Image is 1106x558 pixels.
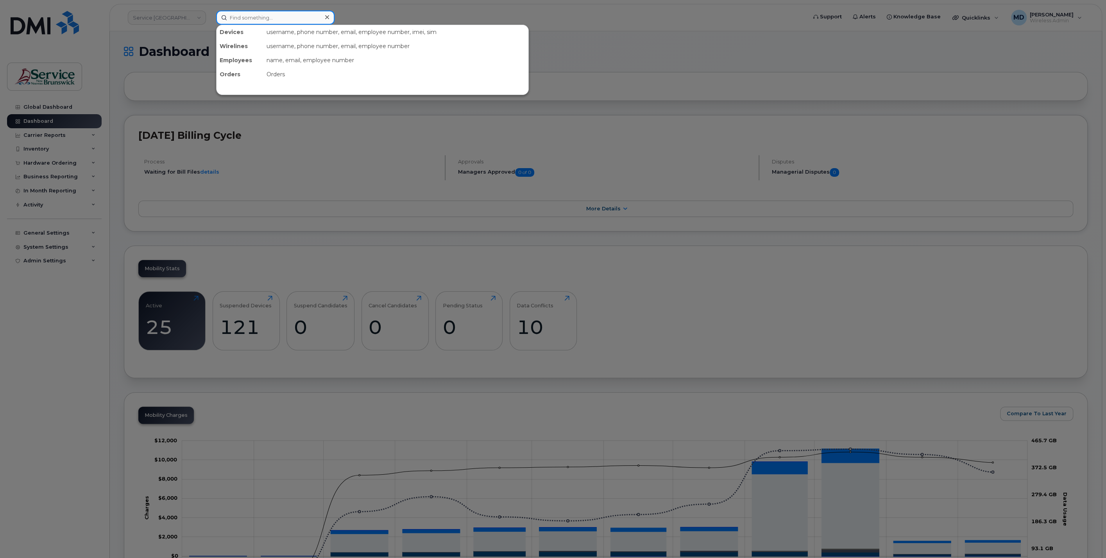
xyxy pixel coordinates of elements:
div: name, email, employee number [263,53,528,67]
div: Orders [217,67,263,81]
div: username, phone number, email, employee number [263,39,528,53]
div: Devices [217,25,263,39]
div: Employees [217,53,263,67]
div: Wirelines [217,39,263,53]
div: Orders [263,67,528,81]
div: username, phone number, email, employee number, imei, sim [263,25,528,39]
